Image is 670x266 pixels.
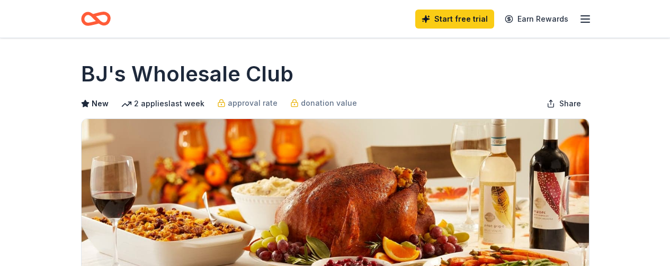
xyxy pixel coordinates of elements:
a: donation value [290,97,357,109]
a: Start free trial [415,10,494,29]
div: 2 applies last week [121,97,204,110]
span: approval rate [228,97,278,109]
button: Share [538,93,589,114]
a: Home [81,6,111,31]
a: approval rate [217,97,278,109]
span: New [92,97,109,110]
span: donation value [301,97,357,109]
a: Earn Rewards [498,10,575,29]
span: Share [559,97,581,110]
h1: BJ's Wholesale Club [81,59,293,89]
